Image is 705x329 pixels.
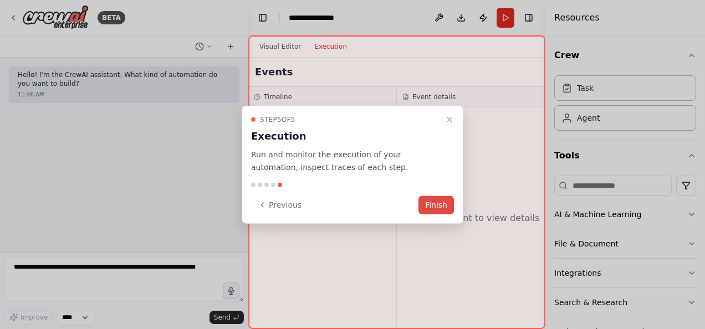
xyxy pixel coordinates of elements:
span: Step 5 of 5 [260,115,295,124]
button: Hide left sidebar [255,10,270,25]
h3: Execution [251,128,441,144]
button: Finish [418,196,454,214]
p: Run and monitor the execution of your automation, inspect traces of each step. [251,148,441,174]
button: Previous [251,196,308,214]
button: Close walkthrough [443,113,456,126]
